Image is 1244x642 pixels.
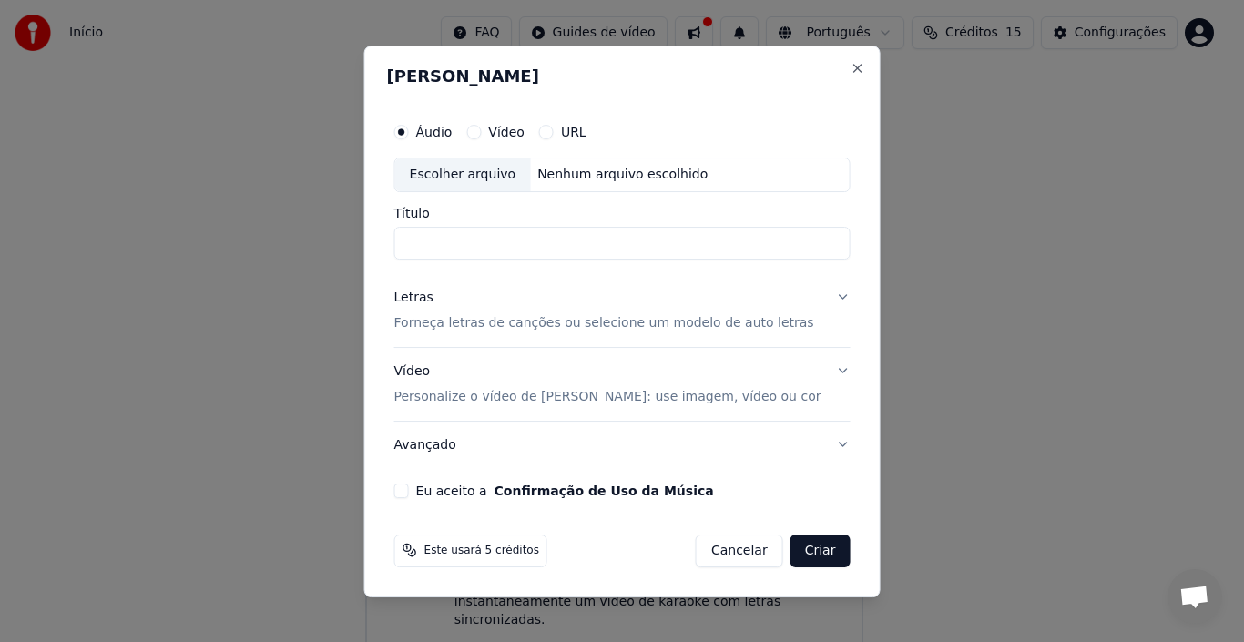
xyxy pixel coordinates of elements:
button: Avançado [394,421,851,468]
label: Vídeo [488,126,525,138]
label: Eu aceito a [416,484,714,496]
p: Personalize o vídeo de [PERSON_NAME]: use imagem, vídeo ou cor [394,387,821,405]
label: Áudio [416,126,453,138]
div: Escolher arquivo [395,158,531,191]
button: Eu aceito a [495,484,714,496]
span: Este usará 5 créditos [424,543,539,557]
p: Forneça letras de canções ou selecione um modelo de auto letras [394,314,814,332]
label: Título [394,207,851,219]
button: LetrasForneça letras de canções ou selecione um modelo de auto letras [394,274,851,347]
button: Criar [790,534,851,566]
button: VídeoPersonalize o vídeo de [PERSON_NAME]: use imagem, vídeo ou cor [394,348,851,421]
div: Nenhum arquivo escolhido [530,166,715,184]
div: Letras [394,289,433,307]
div: Vídeo [394,362,821,406]
button: Cancelar [696,534,783,566]
label: URL [561,126,586,138]
h2: [PERSON_NAME] [387,68,858,85]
